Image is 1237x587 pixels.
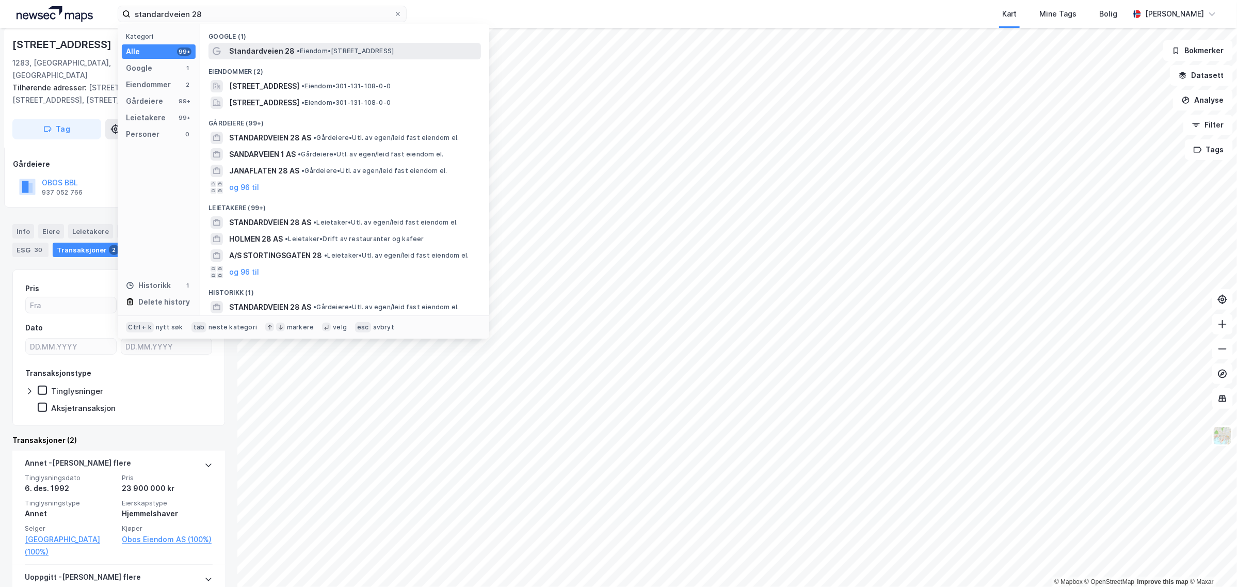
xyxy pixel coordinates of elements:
div: ESG [12,243,49,257]
div: 99+ [177,97,191,105]
iframe: Chat Widget [1185,537,1237,587]
div: markere [287,323,314,331]
span: Gårdeiere • Utl. av egen/leid fast eiendom el. [298,150,443,158]
div: 2 [183,81,191,89]
div: 0 [183,130,191,138]
div: Transaksjoner (2) [12,434,225,447]
div: 30 [33,245,44,255]
span: Gårdeiere • Utl. av egen/leid fast eiendom el. [301,167,447,175]
div: Ctrl + k [126,322,154,332]
div: 6. des. 1992 [25,482,116,495]
span: Eiendom • 301-131-108-0-0 [301,82,391,90]
a: Obos Eiendom AS (100%) [122,533,213,546]
div: Aksjetransaksjon [51,403,116,413]
input: Søk på adresse, matrikkel, gårdeiere, leietakere eller personer [131,6,394,22]
div: Delete history [138,296,190,308]
span: [STREET_ADDRESS] [229,80,299,92]
div: Kart [1002,8,1017,20]
span: • [313,218,316,226]
div: Hjemmelshaver [122,507,213,520]
div: Eiendommer (2) [200,59,489,78]
span: Eiendom • [STREET_ADDRESS] [297,47,394,55]
div: Mine Tags [1039,8,1077,20]
div: 1 [183,281,191,290]
span: Kjøper [122,524,213,533]
div: Transaksjoner [53,243,123,257]
div: Gårdeiere (99+) [200,111,489,130]
div: 99+ [177,114,191,122]
div: avbryt [373,323,394,331]
div: 1283, [GEOGRAPHIC_DATA], [GEOGRAPHIC_DATA] [12,57,143,82]
span: • [324,251,327,259]
span: [STREET_ADDRESS] [229,97,299,109]
input: DD.MM.YYYY [121,339,212,354]
input: DD.MM.YYYY [26,339,116,354]
a: Improve this map [1137,578,1188,585]
span: Leietaker • Drift av restauranter og kafeer [285,235,424,243]
div: Personer [126,128,159,140]
div: nytt søk [156,323,183,331]
div: Leietakere [126,112,166,124]
span: STANDARDVEIEN 28 AS [229,216,311,229]
a: [GEOGRAPHIC_DATA] (100%) [25,533,116,558]
div: Historikk (1) [200,280,489,299]
span: Gårdeiere • Utl. av egen/leid fast eiendom el. [313,134,459,142]
button: Tag [12,119,101,139]
div: 1 [183,64,191,72]
span: Tilhørende adresser: [12,83,89,92]
span: • [297,47,300,55]
span: • [301,167,304,174]
span: A/S STORTINGSGATEN 28 [229,249,322,262]
span: Pris [122,473,213,482]
div: velg [333,323,347,331]
span: Gårdeiere • Utl. av egen/leid fast eiendom el. [313,303,459,311]
span: • [313,303,316,311]
div: Info [12,224,34,239]
div: esc [355,322,371,332]
button: Tags [1185,139,1233,160]
button: Filter [1183,115,1233,135]
div: Alle [126,45,140,58]
span: Leietaker • Utl. av egen/leid fast eiendom el. [313,218,458,227]
span: • [285,235,288,243]
div: Leietakere [68,224,113,239]
div: Eiendommer [126,78,171,91]
span: • [313,134,316,141]
span: • [298,150,301,158]
button: Bokmerker [1163,40,1233,61]
div: Transaksjonstype [25,367,91,379]
button: og 96 til [229,266,259,278]
div: Kategori [126,33,196,40]
div: Google (1) [200,24,489,43]
button: Datasett [1170,65,1233,86]
div: 937 052 766 [42,188,83,197]
div: Datasett [117,224,156,239]
div: Historikk [126,279,171,292]
input: Fra [26,297,116,313]
div: Annet [25,507,116,520]
button: og 96 til [229,181,259,194]
span: STANDARDVEIEN 28 AS [229,132,311,144]
button: Analyse [1173,90,1233,110]
a: OpenStreetMap [1085,578,1135,585]
div: Gårdeiere [126,95,163,107]
div: Dato [25,322,43,334]
div: Leietakere (99+) [200,196,489,214]
span: Eierskapstype [122,499,213,507]
img: logo.a4113a55bc3d86da70a041830d287a7e.svg [17,6,93,22]
img: Z [1213,426,1232,446]
span: STANDARDVEIEN 28 AS [229,301,311,313]
div: neste kategori [208,323,257,331]
div: Gårdeiere [13,158,224,170]
div: [PERSON_NAME] [1145,8,1204,20]
span: Tinglysningstype [25,499,116,507]
span: Eiendom • 301-131-108-0-0 [301,99,391,107]
div: Bolig [1099,8,1117,20]
span: HOLMEN 28 AS [229,233,283,245]
div: Annet - [PERSON_NAME] flere [25,457,131,473]
span: JANAFLATEN 28 AS [229,165,299,177]
span: SANDARVEIEN 1 AS [229,148,296,161]
div: Kontrollprogram for chat [1185,537,1237,587]
div: Eiere [38,224,64,239]
div: 23 900 000 kr [122,482,213,495]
